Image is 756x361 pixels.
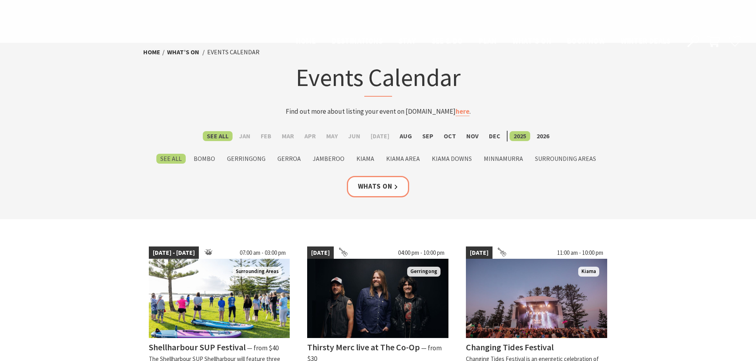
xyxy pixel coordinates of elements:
label: Minnamurra [480,154,527,164]
label: Oct [440,131,460,141]
label: 2026 [533,131,553,141]
span: Home [296,36,316,46]
span: ⁠— from $40 [247,344,279,352]
span: Plan [479,36,497,46]
span: 11:00 am - 10:00 pm [553,246,607,259]
span: [DATE] [466,246,492,259]
span: Winter Deals [621,36,670,46]
span: Kiama [578,267,599,277]
span: [DATE] - [DATE] [149,246,199,259]
label: Sep [418,131,437,141]
label: Jun [344,131,364,141]
span: Gerringong [407,267,441,277]
img: Jodie Edwards Welcome to Country [149,259,290,338]
span: 07:00 am - 03:00 pm [236,246,290,259]
label: May [322,131,342,141]
span: Book now [567,36,605,46]
label: Mar [278,131,298,141]
label: Gerringong [223,154,269,164]
a: here [456,107,469,116]
label: Kiama Area [382,154,424,164]
a: Whats On [347,176,410,197]
span: See & Do [432,36,463,46]
h4: Thirsty Merc live at The Co-Op [307,342,420,353]
label: Dec [485,131,504,141]
span: Destinations [332,36,383,46]
h4: Changing Tides Festival [466,342,554,353]
label: Nov [462,131,483,141]
label: See All [203,131,233,141]
span: Surrounding Areas [233,267,282,277]
p: Find out more about listing your event on [DOMAIN_NAME] . [223,106,534,117]
label: Kiama [352,154,378,164]
label: Gerroa [273,154,305,164]
nav: Main Menu [288,35,678,48]
label: Kiama Downs [428,154,476,164]
span: What’s On [512,36,551,46]
label: Apr [300,131,320,141]
label: Feb [257,131,275,141]
img: Band photo [307,259,448,338]
label: Surrounding Areas [531,154,600,164]
span: Stay [398,36,416,46]
label: Aug [396,131,416,141]
h4: Shellharbour SUP Festival [149,342,246,353]
label: Bombo [190,154,219,164]
label: See All [156,154,186,164]
label: Jan [235,131,254,141]
span: [DATE] [307,246,334,259]
label: [DATE] [367,131,393,141]
span: 04:00 pm - 10:00 pm [394,246,448,259]
label: 2025 [510,131,530,141]
img: Changing Tides Main Stage [466,259,607,338]
label: Jamberoo [309,154,348,164]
